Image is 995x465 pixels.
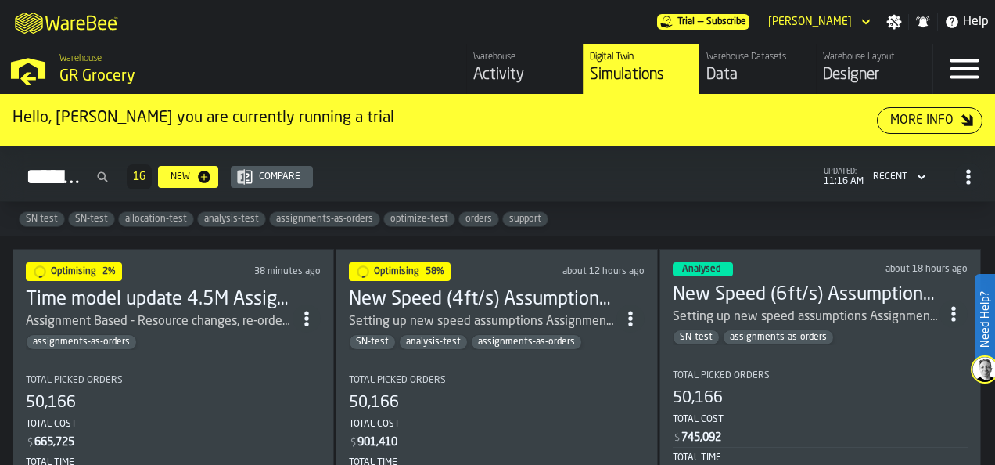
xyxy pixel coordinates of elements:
span: assignments-as-orders [27,337,136,348]
div: Assignment Based - Resource changes, re-ordering time assumption changes [26,312,293,331]
span: analysis-test [198,214,265,225]
div: Title [26,375,321,386]
span: 2% [102,267,116,276]
div: DropdownMenuValue-Jessica Derkacz [768,16,852,28]
span: analysis-test [400,337,467,348]
div: Total Cost [673,414,968,425]
span: SN-test [674,332,719,343]
span: SN-test [69,214,114,225]
div: Title [349,375,644,386]
span: updated: [824,168,864,176]
div: Title [673,370,968,381]
div: status-1 2 [349,262,451,281]
div: status-3 2 [673,262,733,276]
a: link-to-/wh/i/e451d98b-95f6-4604-91ff-c80219f9c36d/simulations [583,44,699,94]
span: optimize-test [384,214,454,225]
div: Compare [253,171,307,182]
label: button-toggle-Settings [880,14,908,30]
button: button-Compare [231,166,313,188]
span: Subscribe [706,16,746,27]
div: More Info [884,111,960,130]
div: Activity [473,64,577,86]
div: Warehouse Datasets [706,52,810,63]
div: Updated: 9/17/2025, 5:37:59 PM Created: 9/17/2025, 10:51:24 AM [852,264,968,275]
span: Warehouse [59,53,102,64]
div: Total Cost [349,419,644,430]
span: Help [963,13,989,31]
span: $ [350,438,356,449]
span: allocation-test [119,214,193,225]
div: Simulations [590,64,693,86]
label: Need Help? [976,276,993,363]
span: SN test [20,214,64,225]
a: link-to-/wh/i/e451d98b-95f6-4604-91ff-c80219f9c36d/data [699,44,816,94]
div: New Speed (6ft/s) Assumptions_Time model update 4.5M Assignment Test 2025-09-1 [673,283,939,308]
div: Digital Twin [590,52,693,63]
span: $ [27,438,33,449]
div: 50,166 [26,392,76,414]
button: button-More Info [877,107,982,134]
span: Total Picked Orders [349,375,446,386]
div: Updated: 9/18/2025, 10:38:19 AM Created: 9/15/2025, 12:07:34 PM [223,266,321,277]
div: Setting up new speed assumptions Assignment Based - Resource changes, re-ordering time assumption... [673,308,939,326]
span: assignments-as-orders [724,332,833,343]
div: Hello, [PERSON_NAME] you are currently running a trial [13,107,877,129]
div: Warehouse Layout [823,52,926,63]
div: 50,166 [673,387,723,409]
div: Setting up new speed assumptions Assignment Based - Resource changes, re-ordering time assumption... [349,312,616,331]
div: Warehouse [473,52,577,63]
div: Designer [823,64,926,86]
div: DropdownMenuValue-4 [873,171,907,182]
div: Stat Value [357,436,397,449]
div: Updated: 9/17/2025, 11:32:08 PM Created: 9/17/2025, 5:38:08 PM [549,266,645,277]
div: New Speed (4ft/s) Assumptions_Time model update 4.5M Assignment Test 2025-09-1 [349,287,616,312]
span: — [698,16,703,27]
div: Total Time [673,452,968,463]
div: ButtonLoadMore-Load More-Prev-First-Last [120,164,158,189]
span: Optimising [374,267,419,276]
span: Analysed [682,265,720,274]
button: button-New [158,166,218,188]
span: 11:16 AM [824,176,864,187]
span: Total Picked Orders [26,375,123,386]
div: New [164,171,196,182]
div: GR Grocery [59,66,341,88]
h3: New Speed (6ft/s) Assumptions_Time model update 4.5M Assignment Test [DATE] [673,283,939,308]
label: button-toggle-Menu [933,44,995,94]
div: Stat Value [681,431,721,444]
div: Menu Subscription [657,14,749,30]
a: link-to-/wh/i/e451d98b-95f6-4604-91ff-c80219f9c36d/designer [816,44,932,94]
span: SN-test [350,337,395,348]
span: orders [459,214,498,225]
div: Data [706,64,810,86]
h3: New Speed (4ft/s) Assumptions_Time model update 4.5M Assignment Test [DATE] [349,287,616,312]
span: Total Picked Orders [673,370,770,381]
h3: Time model update 4.5M Assignment Test [DATE] [26,287,293,312]
label: button-toggle-Help [938,13,995,31]
span: support [503,214,548,225]
span: 58% [426,267,444,276]
div: Total Cost [26,419,321,430]
label: button-toggle-Notifications [909,14,937,30]
span: $ [674,433,680,444]
div: 50,166 [349,392,399,414]
div: DropdownMenuValue-Jessica Derkacz [762,13,874,31]
div: DropdownMenuValue-4 [867,168,929,186]
span: 16 [133,171,145,182]
a: link-to-/wh/i/e451d98b-95f6-4604-91ff-c80219f9c36d/feed/ [466,44,583,94]
span: assignments-as-orders [472,337,581,348]
div: Stat Value [34,436,74,449]
span: assignments-as-orders [270,214,379,225]
span: Optimising [51,267,96,276]
a: link-to-/wh/i/e451d98b-95f6-4604-91ff-c80219f9c36d/pricing/ [657,14,749,30]
div: status-1 2 [26,262,122,281]
div: Time model update 4.5M Assignment Test 2025-09-1 [26,287,293,312]
span: Trial [677,16,695,27]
